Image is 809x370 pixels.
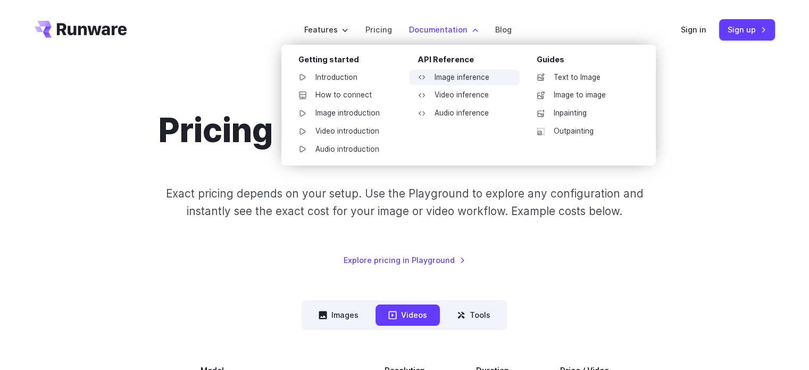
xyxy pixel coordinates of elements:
[290,124,401,139] a: Video introduction
[495,23,512,36] a: Blog
[537,53,639,70] div: Guides
[304,23,348,36] label: Features
[344,254,465,266] a: Explore pricing in Playground
[409,23,478,36] label: Documentation
[290,70,401,86] a: Introduction
[159,111,650,151] h1: Pricing based on what you use
[376,305,440,325] button: Videos
[418,53,520,70] div: API Reference
[444,305,503,325] button: Tools
[528,87,639,103] a: Image to image
[409,70,520,86] a: Image inference
[719,19,775,40] a: Sign up
[365,23,392,36] a: Pricing
[290,87,401,103] a: How to connect
[409,87,520,103] a: Video inference
[290,142,401,158] a: Audio introduction
[145,185,663,220] p: Exact pricing depends on your setup. Use the Playground to explore any configuration and instantl...
[409,105,520,121] a: Audio inference
[290,105,401,121] a: Image introduction
[528,70,639,86] a: Text to Image
[35,21,127,38] a: Go to /
[528,124,639,139] a: Outpainting
[681,23,706,36] a: Sign in
[298,53,401,70] div: Getting started
[528,105,639,121] a: Inpainting
[306,305,371,325] button: Images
